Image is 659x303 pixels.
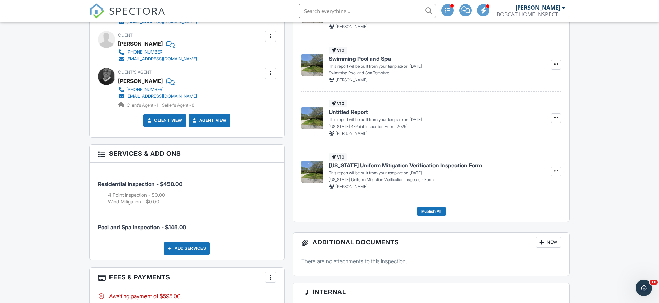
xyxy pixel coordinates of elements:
div: New [536,237,561,248]
strong: 0 [192,103,194,108]
span: SPECTORA [109,3,165,18]
a: [EMAIL_ADDRESS][DOMAIN_NAME] [118,56,197,62]
p: There are no attachments to this inspection. [301,257,561,265]
h3: Fees & Payments [90,268,284,287]
h3: Internal [293,283,569,301]
a: SPECTORA [89,9,165,24]
img: The Best Home Inspection Software - Spectora [89,3,104,19]
div: Awaiting payment of $595.00. [98,292,276,300]
span: Client's Agent [118,70,152,75]
div: [PERSON_NAME] [516,4,560,11]
a: [PHONE_NUMBER] [118,86,197,93]
input: Search everything... [299,4,436,18]
span: Residential Inspection - $450.00 [98,180,182,187]
h3: Services & Add ons [90,145,284,163]
li: Service: Residential Inspection [98,168,276,211]
div: BOBCAT HOME INSPECTOR [497,11,565,18]
span: Client's Agent - [127,103,159,108]
div: [PHONE_NUMBER] [126,87,164,92]
h3: Additional Documents [293,233,569,252]
div: [PHONE_NUMBER] [126,49,164,55]
div: Add Services [164,242,210,255]
span: Seller's Agent - [162,103,194,108]
span: Pool and Spa Inspection - $145.00 [98,224,186,231]
div: [PERSON_NAME] [118,38,163,49]
a: [PHONE_NUMBER] [118,49,197,56]
a: [EMAIL_ADDRESS][DOMAIN_NAME] [118,93,197,100]
iframe: Intercom live chat [636,280,652,296]
li: Add on: Wind Mitigation [108,198,276,205]
li: Service: Pool and Spa Inspection [98,211,276,236]
a: Client View [146,117,182,124]
a: [PERSON_NAME] [118,76,163,86]
div: [EMAIL_ADDRESS][DOMAIN_NAME] [126,94,197,99]
li: Add on: 4 Point Inspection [108,191,276,199]
span: 10 [650,280,658,285]
span: Client [118,33,133,38]
div: [EMAIL_ADDRESS][DOMAIN_NAME] [126,56,197,62]
a: Agent View [191,117,227,124]
strong: 1 [157,103,158,108]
